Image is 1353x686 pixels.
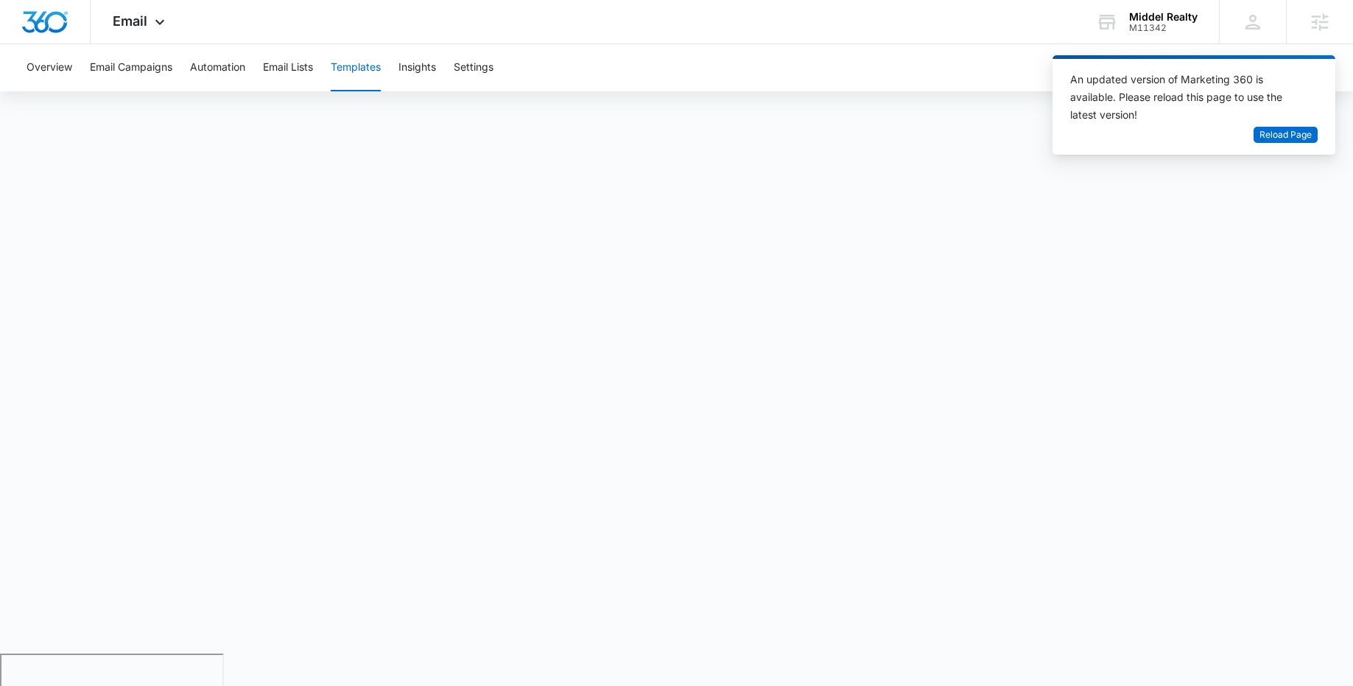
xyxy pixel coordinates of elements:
[331,44,381,91] button: Templates
[1259,128,1312,142] span: Reload Page
[1129,11,1198,23] div: account name
[27,44,72,91] button: Overview
[454,44,493,91] button: Settings
[1070,71,1300,124] div: An updated version of Marketing 360 is available. Please reload this page to use the latest version!
[90,44,172,91] button: Email Campaigns
[113,13,147,29] span: Email
[398,44,436,91] button: Insights
[1129,23,1198,33] div: account id
[190,44,245,91] button: Automation
[263,44,313,91] button: Email Lists
[1254,127,1318,144] button: Reload Page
